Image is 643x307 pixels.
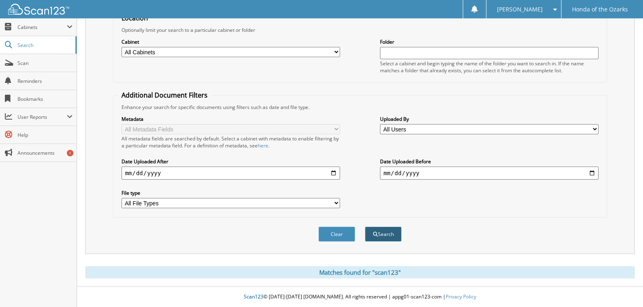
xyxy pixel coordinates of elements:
button: Search [365,227,402,242]
input: end [380,167,598,180]
label: Date Uploaded After [122,158,340,165]
div: 1 [67,150,73,156]
span: User Reports [18,113,67,120]
label: Metadata [122,116,340,122]
div: Enhance your search for specific documents using filters such as date and file type. [117,104,602,111]
span: Reminders [18,78,73,85]
legend: Additional Document Filters [117,91,212,100]
label: File type [122,189,340,196]
div: All metadata fields are searched by default. Select a cabinet with metadata to enable filtering b... [122,135,340,149]
a: here [258,142,268,149]
span: Help [18,131,73,138]
a: Privacy Policy [446,293,476,300]
div: Select a cabinet and begin typing the name of the folder you want to search in. If the name match... [380,60,598,74]
label: Date Uploaded Before [380,158,598,165]
span: Search [18,42,71,49]
span: Announcements [18,149,73,156]
label: Folder [380,38,598,45]
span: Bookmarks [18,96,73,102]
button: Clear [318,227,355,242]
label: Cabinet [122,38,340,45]
label: Uploaded By [380,116,598,122]
span: Scan [18,60,73,67]
span: [PERSON_NAME] [497,7,543,12]
span: Honda of the Ozarks [572,7,628,12]
input: start [122,167,340,180]
span: Scan123 [244,293,263,300]
div: Optionally limit your search to a particular cabinet or folder [117,27,602,33]
div: Matches found for "scan123" [85,266,635,278]
span: Cabinets [18,24,67,31]
div: © [DATE]-[DATE] [DOMAIN_NAME]. All rights reserved | appg01-scan123-com | [77,287,643,307]
img: scan123-logo-white.svg [8,4,69,15]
